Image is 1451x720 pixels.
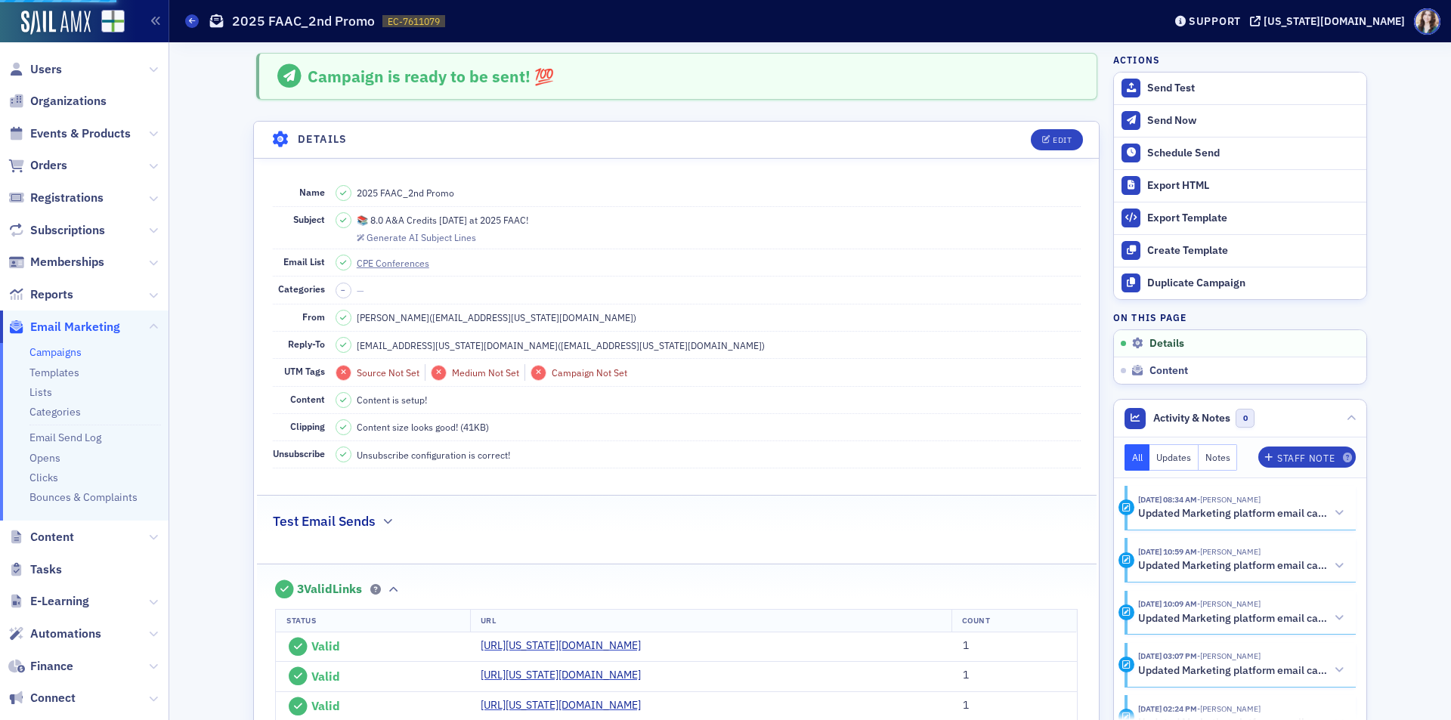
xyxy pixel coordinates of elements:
span: EC-7611079 [388,15,440,28]
a: View Homepage [91,10,125,36]
time: 9/8/2025 02:24 PM [1138,703,1197,714]
div: Send Test [1147,82,1359,95]
span: Content size looks good! (41KB) [357,420,489,434]
h5: Updated Marketing platform email campaign: 2025 FAAC_2nd Promo [1138,559,1328,573]
a: Orders [8,157,67,174]
img: SailAMX [101,10,125,33]
a: Connect [8,690,76,706]
span: Campaign Not Set [552,366,627,379]
button: Updates [1149,444,1199,471]
div: Schedule Send [1147,147,1359,160]
div: Export HTML [1147,179,1359,193]
h5: Updated Marketing platform email campaign: 2025 FAAC_2nd Promo [1138,664,1328,678]
div: Send Now [1147,114,1359,128]
span: Tasks [30,561,62,578]
a: Lists [29,385,52,399]
a: Opens [29,451,60,465]
span: Content [290,393,325,405]
span: Clipping [290,420,325,432]
button: Updated Marketing platform email campaign: 2025 FAAC_2nd Promo [1138,610,1345,626]
button: Updated Marketing platform email campaign: 2025 FAAC_2nd Promo [1138,663,1345,678]
button: Generate AI Subject Lines [357,230,476,243]
a: Users [8,61,62,78]
div: Activity [1118,552,1134,568]
a: Content [8,529,74,545]
div: Edit [1053,136,1072,144]
time: 9/9/2025 10:09 AM [1138,598,1197,609]
div: Staff Note [1277,454,1335,462]
a: Registrations [8,190,104,206]
button: Notes [1199,444,1238,471]
span: Content [1149,364,1188,378]
a: [URL][US_STATE][DOMAIN_NAME] [481,638,652,654]
span: – [341,285,345,295]
span: Sarah Lowery [1197,546,1261,557]
a: [URL][US_STATE][DOMAIN_NAME] [481,667,652,683]
span: 2025 FAAC_2nd Promo [357,186,454,199]
h2: Test Email Sends [273,511,376,531]
span: Content [30,529,74,545]
h4: Details [298,131,348,147]
div: Activity [1118,499,1134,515]
a: [URL][US_STATE][DOMAIN_NAME] [481,697,652,713]
th: Status [276,610,470,632]
span: Reports [30,286,73,303]
a: Events & Products [8,125,131,142]
span: Sarah Lowery [1197,650,1261,661]
button: Updated Marketing platform email campaign: 2025 FAAC_2nd Promo [1138,505,1345,521]
span: Categories [278,283,325,295]
span: — [357,284,364,296]
span: Sarah Lowery [1197,598,1261,609]
a: Reports [8,286,73,303]
div: Duplicate Campaign [1147,277,1359,290]
span: Sarah Lowery [1197,703,1261,714]
span: From [302,311,325,323]
span: 3 Valid Links [297,582,362,597]
span: Profile [1414,8,1440,35]
span: Automations [30,626,101,642]
span: 📚 8.0 A&A Credits [DATE] at 2025 FAAC! [357,213,528,227]
span: Medium Not Set [452,366,519,379]
h4: On this page [1113,311,1367,324]
h4: Actions [1113,53,1160,66]
button: Duplicate Campaign [1114,267,1366,299]
button: Staff Note [1258,447,1356,468]
span: [PERSON_NAME] ( [EMAIL_ADDRESS][US_STATE][DOMAIN_NAME] ) [357,311,636,324]
button: Edit [1031,129,1083,150]
span: Organizations [30,93,107,110]
span: Source Not Set [357,366,419,379]
div: [US_STATE][DOMAIN_NAME] [1264,14,1405,28]
a: Export Template [1114,202,1366,234]
div: Support [1189,14,1241,28]
span: UTM Tags [284,365,325,377]
h5: Updated Marketing platform email campaign: 2025 FAAC_2nd Promo [1138,612,1328,626]
a: Templates [29,366,79,379]
span: E-Learning [30,593,89,610]
span: Users [30,61,62,78]
time: 9/9/2025 10:59 AM [1138,546,1197,557]
span: Name [299,186,325,198]
span: Reply-To [288,338,325,350]
span: Unsubscribe configuration is correct! [357,448,510,462]
th: Count [951,610,1077,632]
span: Activity & Notes [1153,410,1230,426]
span: Connect [30,690,76,706]
img: SailAMX [21,11,91,35]
span: Email List [283,255,325,267]
button: Send Test [1114,73,1366,104]
th: URL [470,610,952,632]
button: All [1125,444,1150,471]
a: Finance [8,658,73,675]
span: Memberships [30,254,104,270]
span: [EMAIL_ADDRESS][US_STATE][DOMAIN_NAME] ( [EMAIL_ADDRESS][US_STATE][DOMAIN_NAME] ) [357,338,765,352]
span: Valid [311,638,340,654]
span: Sarah Lowery [1197,494,1261,505]
span: Finance [30,658,73,675]
a: Subscriptions [8,222,105,239]
span: 0 [1236,409,1255,428]
h5: Updated Marketing platform email campaign: 2025 FAAC_2nd Promo [1138,507,1328,521]
a: Export HTML [1114,169,1366,202]
a: Clicks [29,471,58,484]
td: 1 [952,662,1078,692]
